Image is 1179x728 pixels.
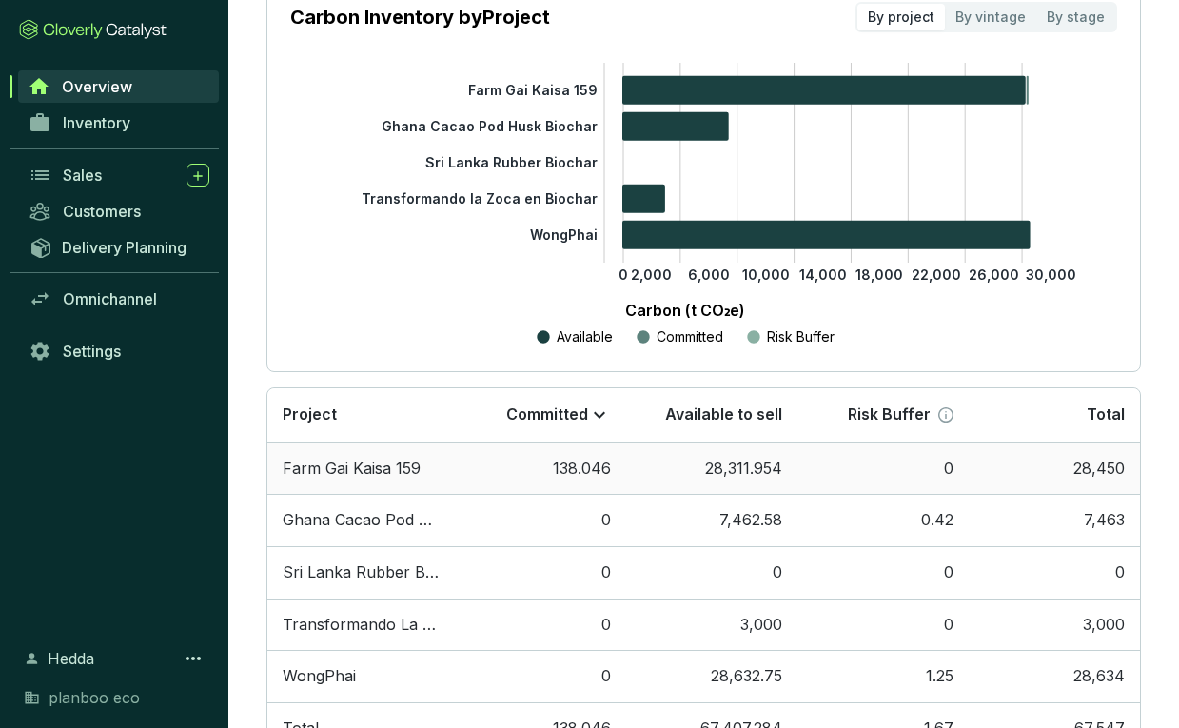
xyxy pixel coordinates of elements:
[767,327,835,346] p: Risk Buffer
[63,342,121,361] span: Settings
[455,650,626,702] td: 0
[945,4,1036,30] div: By vintage
[19,107,219,139] a: Inventory
[455,546,626,599] td: 0
[969,443,1140,495] td: 28,450
[319,299,1051,322] p: Carbon (t CO₂e)
[48,647,94,670] span: Hedda
[455,443,626,495] td: 138.046
[626,546,797,599] td: 0
[688,266,730,283] tspan: 6,000
[455,494,626,546] td: 0
[468,82,598,98] tspan: Farm Gai Kaisa 159
[267,650,455,702] td: WongPhai
[797,494,969,546] td: 0.42
[63,166,102,185] span: Sales
[969,599,1140,651] td: 3,000
[657,327,723,346] p: Committed
[267,599,455,651] td: Transformando La Zoca En Biochar
[382,118,598,134] tspan: Ghana Cacao Pod Husk Biochar
[797,443,969,495] td: 0
[63,202,141,221] span: Customers
[19,335,219,367] a: Settings
[49,686,140,709] span: planboo eco
[799,266,847,283] tspan: 14,000
[557,327,613,346] p: Available
[626,388,797,443] th: Available to sell
[969,388,1140,443] th: Total
[619,266,628,283] tspan: 0
[626,494,797,546] td: 7,462.58
[506,404,588,425] p: Committed
[267,388,455,443] th: Project
[1026,266,1076,283] tspan: 30,000
[18,70,219,103] a: Overview
[63,289,157,308] span: Omnichannel
[62,238,187,257] span: Delivery Planning
[1036,4,1115,30] div: By stage
[848,404,931,425] p: Risk Buffer
[631,266,672,283] tspan: 2,000
[362,190,598,207] tspan: Transformando la Zoca en Biochar
[62,77,132,96] span: Overview
[626,650,797,702] td: 28,632.75
[425,154,598,170] tspan: Sri Lanka Rubber Biochar
[19,231,219,263] a: Delivery Planning
[797,650,969,702] td: 1.25
[969,494,1140,546] td: 7,463
[19,283,219,315] a: Omnichannel
[455,599,626,651] td: 0
[19,159,219,191] a: Sales
[797,599,969,651] td: 0
[626,599,797,651] td: 3,000
[63,113,130,132] span: Inventory
[969,546,1140,599] td: 0
[267,546,455,599] td: Sri Lanka Rubber Biochar
[969,650,1140,702] td: 28,634
[797,546,969,599] td: 0
[19,195,219,227] a: Customers
[290,4,550,30] p: Carbon Inventory by Project
[626,443,797,495] td: 28,311.954
[267,494,455,546] td: Ghana Cacao Pod Husk Biochar
[969,266,1019,283] tspan: 26,000
[857,4,945,30] div: By project
[530,226,598,243] tspan: WongPhai
[912,266,961,283] tspan: 22,000
[267,443,455,495] td: Farm Gai Kaisa 159
[855,2,1117,32] div: segmented control
[855,266,903,283] tspan: 18,000
[742,266,790,283] tspan: 10,000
